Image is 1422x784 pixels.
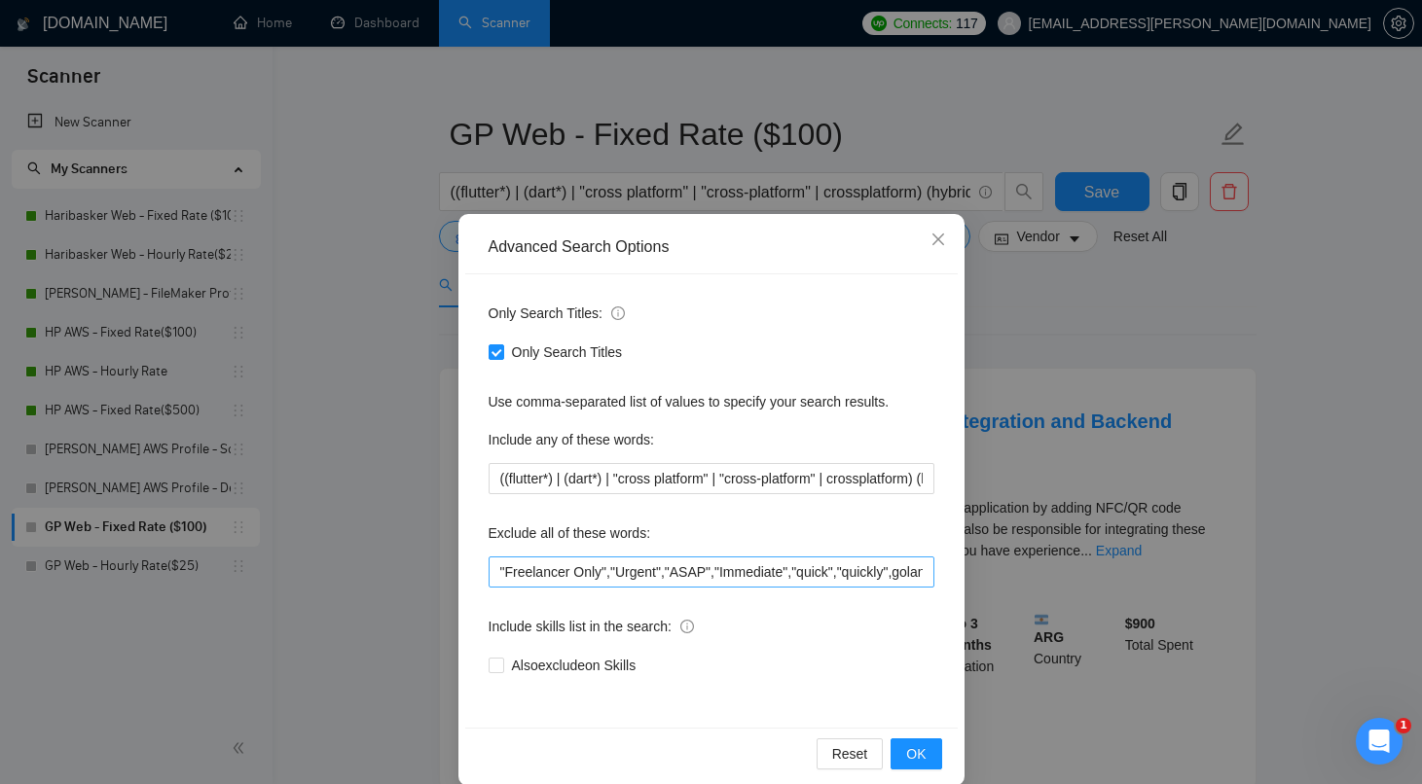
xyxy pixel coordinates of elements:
[680,620,694,633] span: info-circle
[817,738,884,769] button: Reset
[489,424,654,455] label: Include any of these words:
[930,232,946,247] span: close
[489,303,625,324] span: Only Search Titles:
[906,743,926,765] span: OK
[489,517,651,549] label: Exclude all of these words:
[912,214,965,267] button: Close
[1356,718,1403,765] iframe: Intercom live chat
[504,341,631,363] span: Only Search Titles
[489,391,934,412] div: Use comma-separated list of values to specify your search results.
[489,236,934,258] div: Advanced Search Options
[891,738,941,769] button: OK
[1396,718,1411,733] span: 1
[832,743,868,765] span: Reset
[611,306,625,320] span: info-circle
[489,616,694,637] span: Include skills list in the search:
[504,655,644,676] span: Also exclude on Skills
